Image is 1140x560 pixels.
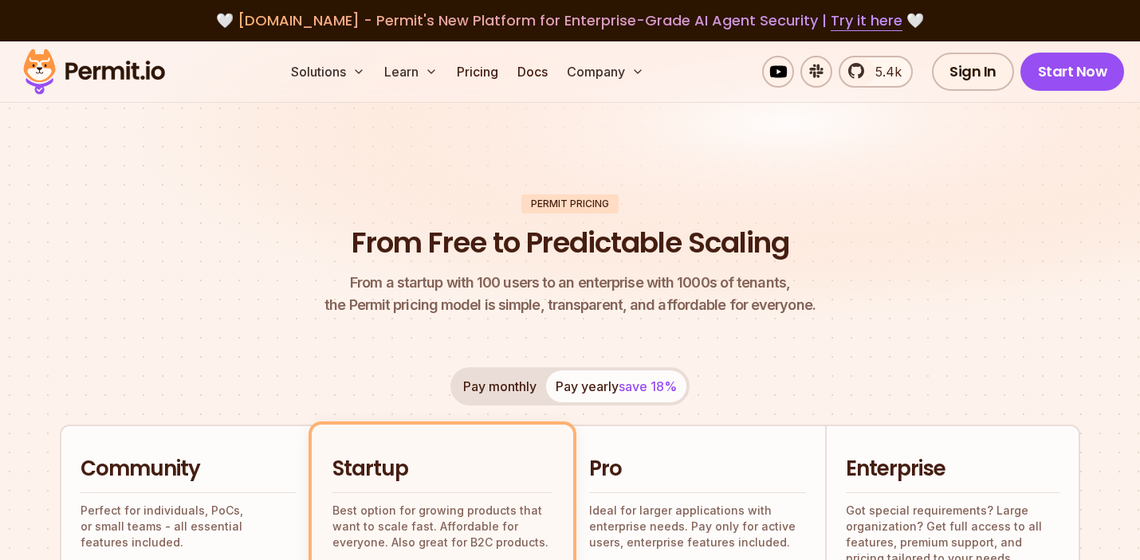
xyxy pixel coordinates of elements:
p: the Permit pricing model is simple, transparent, and affordable for everyone. [324,272,816,316]
button: Solutions [285,56,371,88]
a: Pricing [450,56,505,88]
a: 5.4k [839,56,913,88]
p: Ideal for larger applications with enterprise needs. Pay only for active users, enterprise featur... [589,503,806,550]
button: Pay monthly [454,370,546,402]
img: Permit logo [16,45,172,99]
a: Docs [511,56,554,88]
a: Try it here [831,10,902,31]
button: Company [560,56,651,88]
p: Perfect for individuals, PoCs, or small teams - all essential features included. [81,503,296,550]
span: From a startup with 100 users to an enterprise with 1000s of tenants, [324,272,816,294]
a: Sign In [932,53,1014,91]
h2: Community [81,455,296,484]
p: Best option for growing products that want to scale fast. Affordable for everyone. Also great for... [332,503,552,550]
button: Learn [378,56,444,88]
span: [DOMAIN_NAME] - Permit's New Platform for Enterprise-Grade AI Agent Security | [238,10,902,30]
h1: From Free to Predictable Scaling [352,223,789,263]
div: 🤍 🤍 [38,10,1102,32]
h2: Enterprise [846,455,1059,484]
h2: Pro [589,455,806,484]
h2: Startup [332,455,552,484]
span: 5.4k [866,62,902,81]
div: Permit Pricing [521,194,619,213]
a: Start Now [1020,53,1125,91]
